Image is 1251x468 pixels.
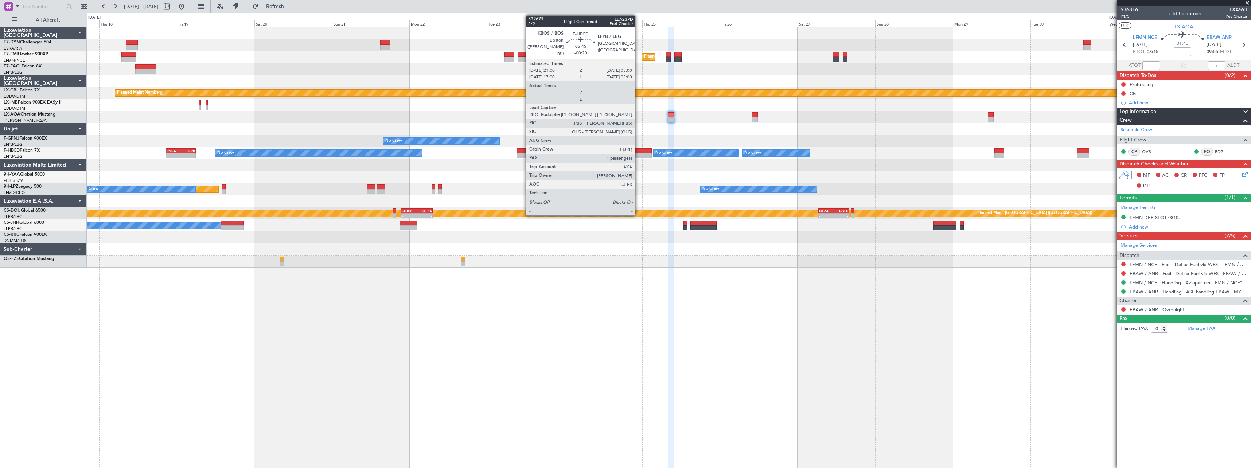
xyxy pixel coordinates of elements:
span: 08:15 [1147,48,1158,56]
a: EDLW/DTM [4,106,25,111]
div: Sun 28 [875,20,953,27]
a: CS-RRCFalcon 900LX [4,233,47,237]
div: Fri 19 [177,20,254,27]
span: (1/1) [1225,194,1235,201]
a: OE-FZECitation Mustang [4,257,54,261]
div: - [167,153,181,158]
a: 9H-YAAGlobal 5000 [4,172,45,177]
a: LX-INBFalcon 900EX EASy II [4,100,61,105]
div: No Crew [217,148,234,159]
div: No Crew [82,184,98,195]
span: DP [1143,183,1150,190]
span: CR [1181,172,1187,179]
div: Sat 20 [254,20,332,27]
span: OE-FZE [4,257,19,261]
span: (2/5) [1225,232,1235,239]
div: Mon 22 [409,20,487,27]
div: EGKK [402,209,417,213]
div: CB [1130,90,1136,97]
div: CP [1128,148,1140,156]
div: No Crew [385,136,402,147]
a: F-GPNJFalcon 900EX [4,136,47,141]
span: 01:40 [1177,40,1188,47]
a: Manage PAX [1188,325,1215,332]
a: Schedule Crew [1121,126,1152,134]
span: Pos Charter [1225,13,1247,20]
span: [DATE] [1207,41,1221,48]
span: ATOT [1129,62,1141,69]
span: Pax [1119,315,1127,323]
span: Crew [1119,116,1132,125]
span: 9H-YAA [4,172,20,177]
span: Charter [1119,297,1137,305]
div: Flight Confirmed [1164,10,1204,17]
span: T7-DYN [4,40,20,44]
div: Wed 24 [565,20,642,27]
span: FP [1219,172,1225,179]
span: 09:55 [1207,48,1218,56]
span: T7-EAGL [4,64,22,69]
button: UTC [1119,22,1131,29]
button: All Aircraft [8,14,79,26]
span: MF [1143,172,1150,179]
div: - [417,214,432,218]
a: EBAW / ANR - Fuel - DeLux Fuel via WFS - EBAW / ANR [1130,270,1247,277]
div: Thu 18 [99,20,177,27]
input: Trip Number [22,1,64,12]
div: - [181,153,195,158]
span: Dispatch To-Dos [1119,71,1156,80]
span: 536816 [1121,6,1138,13]
span: (0/0) [1225,314,1235,322]
span: Permits [1119,194,1137,202]
a: Manage Permits [1121,204,1156,211]
div: Planned Maint [GEOGRAPHIC_DATA] ([GEOGRAPHIC_DATA]) [977,208,1092,219]
span: AC [1162,172,1169,179]
a: F-HECDFalcon 7X [4,148,40,153]
span: FFC [1199,172,1207,179]
span: [DATE] [1133,41,1148,48]
a: LFMD/CEQ [4,190,25,195]
a: T7-DYNChallenger 604 [4,40,51,44]
a: EDLW/DTM [4,94,25,99]
div: - [402,214,417,218]
a: EBAW / ANR - Overnight [1130,307,1184,313]
a: T7-EAGLFalcon 8X [4,64,42,69]
a: EVRA/RIX [4,46,22,51]
a: LFMN/NCE [4,58,25,63]
div: [DATE] [1109,15,1122,21]
a: T7-EMIHawker 900XP [4,52,48,56]
div: [DATE] [88,15,101,21]
span: CS-RRC [4,233,19,237]
a: LFPB/LBG [4,226,23,231]
a: LFMN / NCE - Fuel - DeLux Fuel via WFS - LFMN / NCE [1130,261,1247,268]
span: Leg Information [1119,108,1156,116]
a: CS-JHHGlobal 6000 [4,221,44,225]
div: EGLF [834,209,848,213]
div: Sun 21 [332,20,410,27]
span: 9H-LPZ [4,184,18,189]
a: RDZ [1215,148,1231,155]
div: No Crew [655,148,672,159]
a: DNMM/LOS [4,238,26,243]
div: Planned Maint [GEOGRAPHIC_DATA] [644,51,714,62]
div: Planned Maint Nurnberg [117,87,163,98]
div: Tue 30 [1030,20,1108,27]
span: Dispatch Checks and Weather [1119,160,1189,168]
div: No Crew [702,184,719,195]
div: Wed 1 [1108,20,1186,27]
div: No Crew [744,148,761,159]
span: LX-GBH [4,88,20,93]
a: LX-GBHFalcon 7X [4,88,40,93]
div: FO [1201,148,1213,156]
span: Refresh [260,4,291,9]
a: LFPB/LBG [4,214,23,219]
div: LFPB [181,149,195,153]
span: Dispatch [1119,251,1139,260]
div: - [834,214,848,218]
span: All Aircraft [19,17,77,23]
a: QVS [1142,148,1158,155]
a: EBAW / ANR - Handling - ASL handling EBAW - MYHANDLING [1130,289,1247,295]
a: 9H-LPZLegacy 500 [4,184,42,189]
div: - [819,214,834,218]
span: [DATE] - [DATE] [124,3,158,10]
